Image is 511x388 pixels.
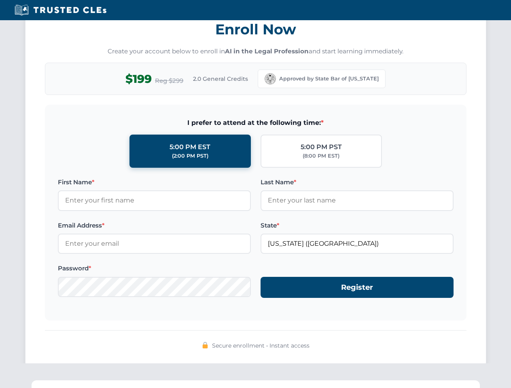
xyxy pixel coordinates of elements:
[155,76,183,86] span: Reg $299
[172,152,208,160] div: (2:00 PM PST)
[261,234,454,254] input: California (CA)
[212,341,310,350] span: Secure enrollment • Instant access
[261,277,454,298] button: Register
[12,4,109,16] img: Trusted CLEs
[261,177,454,187] label: Last Name
[261,190,454,211] input: Enter your last name
[193,74,248,83] span: 2.0 General Credits
[45,17,466,42] h3: Enroll Now
[58,190,251,211] input: Enter your first name
[58,118,454,128] span: I prefer to attend at the following time:
[225,47,309,55] strong: AI in the Legal Profession
[202,342,208,348] img: 🔒
[265,73,276,84] img: California Bar
[303,152,339,160] div: (8:00 PM EST)
[279,75,379,83] span: Approved by State Bar of [US_STATE]
[58,221,251,230] label: Email Address
[301,142,342,152] div: 5:00 PM PST
[125,70,152,88] span: $199
[58,177,251,187] label: First Name
[58,234,251,254] input: Enter your email
[261,221,454,230] label: State
[58,264,251,273] label: Password
[45,47,466,56] p: Create your account below to enroll in and start learning immediately.
[170,142,210,152] div: 5:00 PM EST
